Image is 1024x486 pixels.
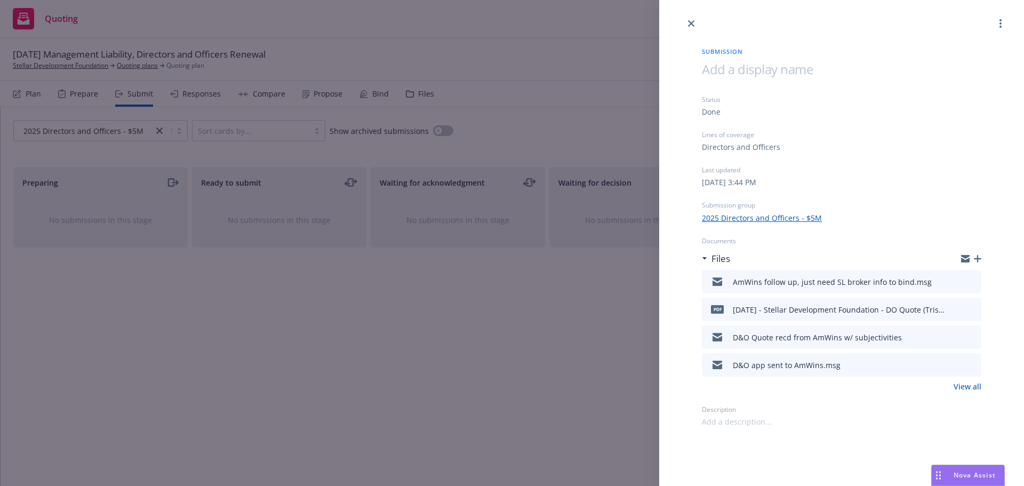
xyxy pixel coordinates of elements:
a: more [994,17,1007,30]
a: View all [954,381,981,392]
button: download file [950,358,959,371]
div: Description [702,405,981,414]
div: Directors and Officers [702,141,780,153]
div: Status [702,95,981,104]
span: pdf [711,305,724,313]
div: Submission group [702,201,981,210]
div: D&O Quote recd from AmWins w/ subjectivities [733,332,902,343]
button: download file [950,331,959,344]
div: [DATE] - Stellar Development Foundation - DO Quote (Trisura) V2.pdf [733,304,946,315]
button: preview file [967,275,977,288]
div: Last updated [702,165,981,174]
button: download file [950,275,959,288]
span: Submission [702,47,981,56]
div: [DATE] 3:44 PM [702,177,756,188]
a: 2025 Directors and Officers - $5M [702,212,822,224]
button: preview file [967,303,977,316]
button: Nova Assist [931,465,1005,486]
h3: Files [711,252,730,266]
span: Nova Assist [954,471,996,480]
div: Documents [702,236,981,245]
div: Done [702,106,721,117]
button: download file [950,303,959,316]
button: preview file [967,358,977,371]
a: close [685,17,698,30]
div: AmWins follow up, just need SL broker info to bind.msg [733,276,932,288]
div: Drag to move [932,465,945,485]
div: Lines of coverage [702,130,981,139]
button: preview file [967,331,977,344]
div: Files [702,252,730,266]
div: D&O app sent to AmWins.msg [733,360,841,371]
